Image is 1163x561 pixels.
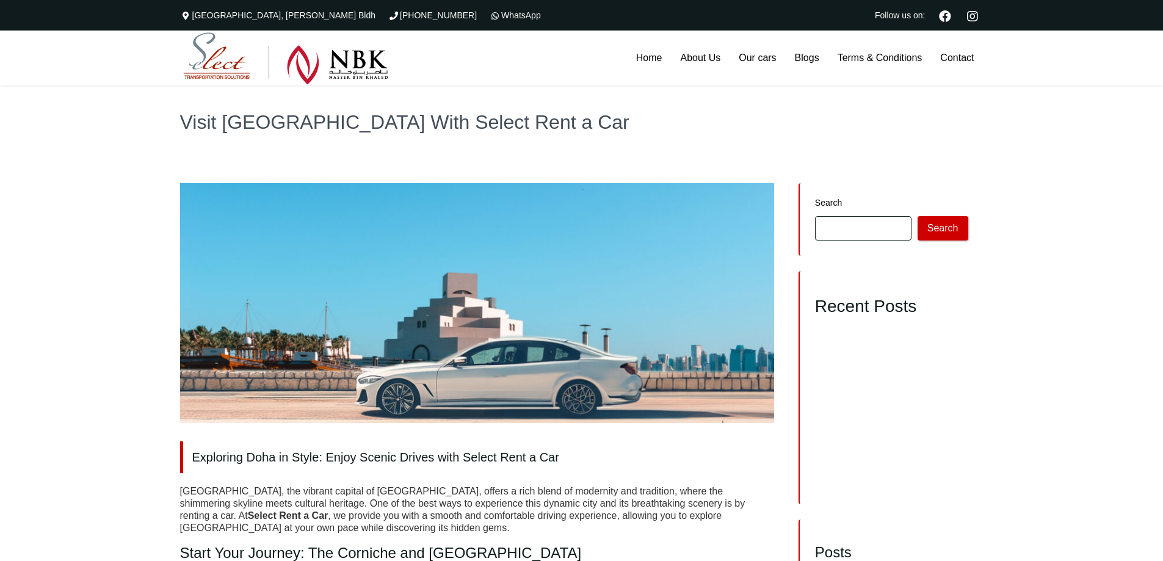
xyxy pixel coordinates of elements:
[730,31,785,85] a: Our cars
[934,9,956,22] a: Facebook
[192,449,766,465] h4: Exploring Doha in Style: Enjoy Scenic Drives with Select Rent a Car
[180,485,775,534] p: [GEOGRAPHIC_DATA], the vibrant capital of [GEOGRAPHIC_DATA], offers a rich blend of modernity and...
[962,9,984,22] a: Instagram
[815,198,968,207] label: Search
[183,32,388,85] img: Select Rent a Car
[671,31,730,85] a: About Us
[815,359,957,394] a: Unlock Stress-Free Travel with the #1 Car Rental Service in [GEOGRAPHIC_DATA] – Your Complete Sel...
[248,510,328,521] strong: Select Rent a Car
[931,31,983,85] a: Contact
[815,459,958,477] a: Rent a Car Qatar with Driver – 2025 Ultimate Guide for Hassle‑Free Travel
[180,112,984,132] h1: Visit [GEOGRAPHIC_DATA] With Select Rent a Car
[489,10,541,20] a: WhatsApp
[786,31,828,85] a: Blogs
[918,216,968,241] button: Search
[828,31,932,85] a: Terms & Conditions
[815,398,958,425] a: Unlock Comfort & Space: Rent the Maxus G10 in [GEOGRAPHIC_DATA] [DATE]!
[627,31,672,85] a: Home
[815,296,968,317] h2: Recent Posts
[815,328,967,355] a: Conquer Every Journey with the Best SUV Rental in [GEOGRAPHIC_DATA] – Your Complete Select Rent a...
[815,429,964,455] a: Ultimate Stress‑Free Guide: Car Rental [GEOGRAPHIC_DATA] with Select Rent a Car
[388,10,477,20] a: [PHONE_NUMBER]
